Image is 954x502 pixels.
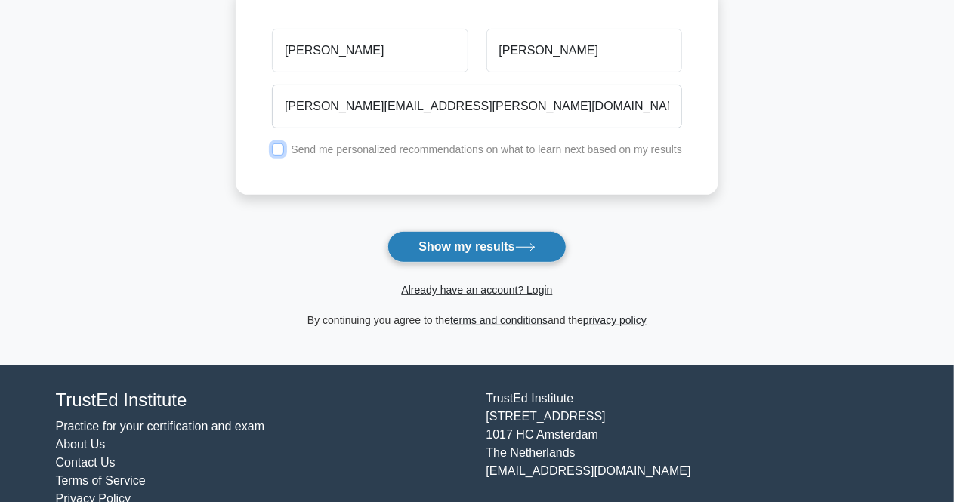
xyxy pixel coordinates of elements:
h4: TrustEd Institute [56,390,468,411]
a: Practice for your certification and exam [56,420,265,433]
input: Last name [486,29,682,72]
button: Show my results [387,231,566,263]
input: Email [272,85,682,128]
a: privacy policy [583,314,647,326]
a: Contact Us [56,456,116,469]
a: Already have an account? Login [401,284,552,296]
div: By continuing you agree to the and the [227,311,727,329]
a: About Us [56,438,106,451]
label: Send me personalized recommendations on what to learn next based on my results [291,143,682,156]
input: First name [272,29,468,72]
a: Terms of Service [56,474,146,487]
a: terms and conditions [450,314,548,326]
